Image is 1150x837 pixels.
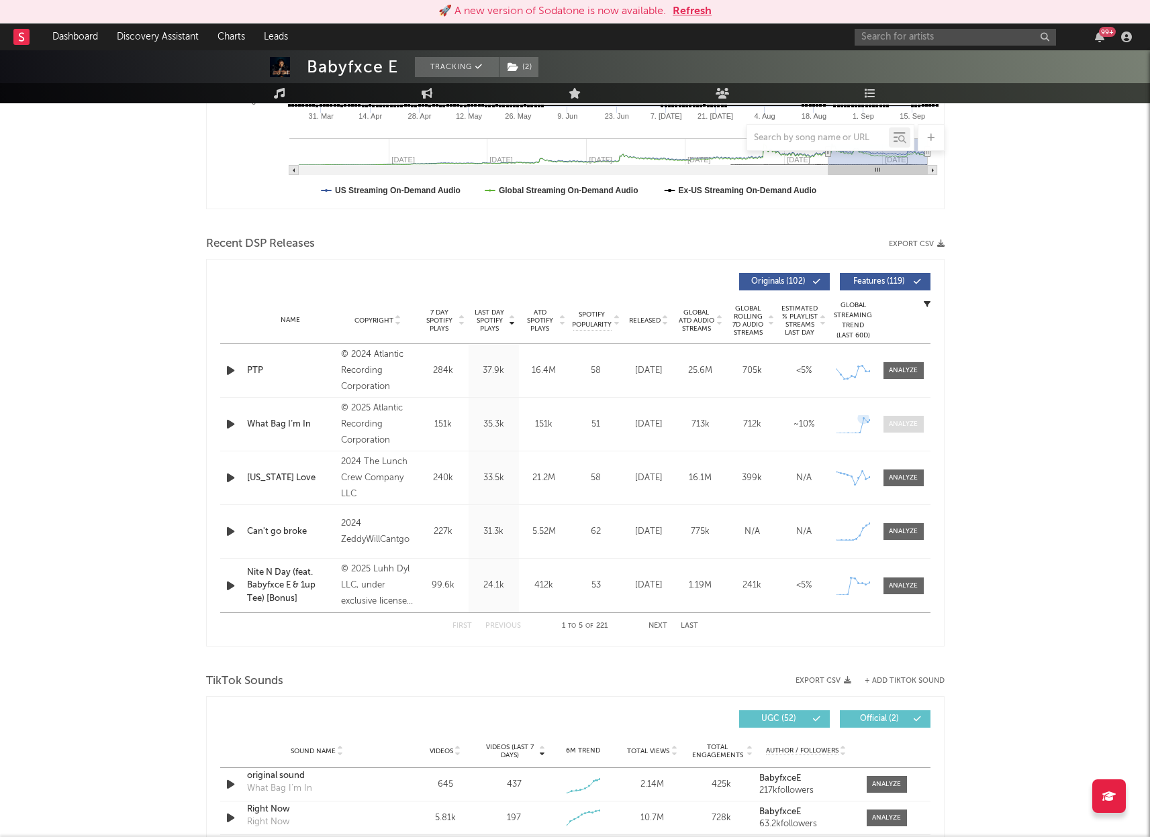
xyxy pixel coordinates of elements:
a: BabyfxceE [759,774,853,783]
text: 28. Apr [408,112,431,120]
button: Last [681,622,698,630]
div: Name [247,315,335,325]
span: Last Day Spotify Plays [472,309,508,333]
text: 9. Jun [557,112,577,120]
div: 37.9k [472,364,516,378]
a: Right Now [247,803,387,816]
div: 775k [678,525,723,539]
a: Discovery Assistant [107,23,208,50]
span: ( 2 ) [499,57,539,77]
button: First [452,622,472,630]
a: original sound [247,769,387,783]
div: 33.5k [472,471,516,485]
div: 58 [573,471,620,485]
div: 53 [573,579,620,592]
div: 62 [573,525,620,539]
button: + Add TikTok Sound [865,677,945,685]
div: 1.19M [678,579,723,592]
div: 151k [422,418,465,431]
span: Released [629,317,661,325]
div: 2.14M [621,778,683,791]
button: Official(2) [840,710,930,728]
div: 713k [678,418,723,431]
div: [DATE] [626,418,671,431]
button: Refresh [673,3,712,19]
a: BabyfxceE [759,807,853,817]
a: PTP [247,364,335,378]
button: 99+ [1095,32,1104,42]
text: 7. [DATE] [650,112,681,120]
div: 197 [507,812,521,825]
div: 241k [730,579,775,592]
text: 18. Aug [801,112,826,120]
button: Originals(102) [739,273,830,290]
div: 6M Trend [552,746,614,756]
div: 284k [422,364,465,378]
strong: BabyfxceE [759,774,801,783]
span: Official ( 2 ) [849,715,910,723]
div: 58 [573,364,620,378]
div: [DATE] [626,364,671,378]
div: [DATE] [626,471,671,485]
div: 25.6M [678,364,723,378]
button: Tracking [415,57,499,77]
span: Total Views [627,747,669,755]
div: 16.4M [522,364,566,378]
text: 1. Sep [852,112,873,120]
div: © 2024 Atlantic Recording Corporation [341,347,414,395]
span: Estimated % Playlist Streams Last Day [781,304,818,337]
div: <5% [781,364,826,378]
button: Features(119) [840,273,930,290]
div: [DATE] [626,579,671,592]
div: Babyfxce E [307,57,398,77]
strong: BabyfxceE [759,807,801,816]
div: 99.6k [422,579,465,592]
a: What Bag I’m In [247,418,335,431]
div: <5% [781,579,826,592]
text: 26. May [505,112,532,120]
text: 15. Sep [900,112,925,120]
div: 227k [422,525,465,539]
button: + Add TikTok Sound [851,677,945,685]
text: 4. Aug [754,112,775,120]
div: 399k [730,471,775,485]
span: Features ( 119 ) [849,278,910,286]
text: 31. Mar [308,112,334,120]
a: Can't go broke [247,525,335,539]
div: 728k [690,812,753,825]
input: Search by song name or URL [747,133,889,144]
span: Videos (last 7 days) [483,743,537,759]
div: 2024 ZeddyWillCantgo [341,516,414,548]
text: Global Streaming On-Demand Audio [498,186,638,195]
span: Recent DSP Releases [206,236,315,252]
text: 14. Apr [358,112,382,120]
div: 99 + [1099,27,1116,37]
button: UGC(52) [739,710,830,728]
span: UGC ( 52 ) [748,715,810,723]
div: [DATE] [626,525,671,539]
text: 21. [DATE] [698,112,733,120]
span: Spotify Popularity [572,310,612,330]
div: 63.2k followers [759,820,853,829]
input: Search for artists [855,29,1056,46]
div: 5.81k [414,812,477,825]
div: What Bag I’m In [247,782,312,795]
div: N/A [781,525,826,539]
button: Previous [485,622,521,630]
div: © 2025 Atlantic Recording Corporation [341,400,414,449]
span: 7 Day Spotify Plays [422,309,457,333]
button: Export CSV [889,240,945,248]
div: 217k followers [759,786,853,795]
div: 412k [522,579,566,592]
a: [US_STATE] Love [247,471,335,485]
div: 16.1M [678,471,723,485]
div: 21.2M [522,471,566,485]
div: 437 [507,778,522,791]
span: ATD Spotify Plays [522,309,558,333]
button: Export CSV [796,677,851,685]
div: 1 5 221 [548,618,622,634]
